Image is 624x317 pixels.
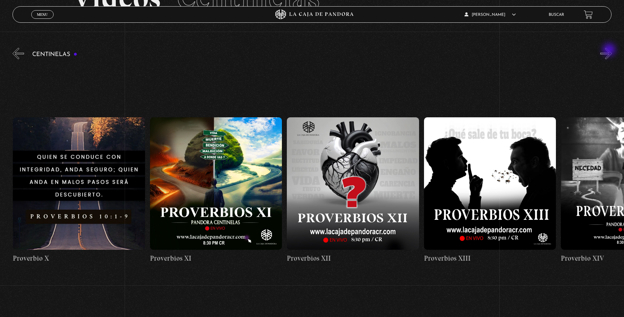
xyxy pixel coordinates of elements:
span: Cerrar [35,18,50,23]
h4: Proverbio X [13,253,145,264]
h4: Proverbios XII [287,253,419,264]
span: Menu [37,13,48,16]
h4: Proverbios XIII [424,253,556,264]
a: Proverbio X [13,64,145,316]
a: View your shopping cart [584,10,593,19]
a: Proverbios XI [150,64,282,316]
h4: Proverbios XI [150,253,282,264]
a: Proverbios XII [287,64,419,316]
span: [PERSON_NAME] [464,13,516,17]
button: Next [600,48,612,59]
a: Proverbios XIII [424,64,556,316]
button: Previous [12,48,24,59]
h3: Centinelas [32,51,77,58]
a: Buscar [549,13,564,17]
